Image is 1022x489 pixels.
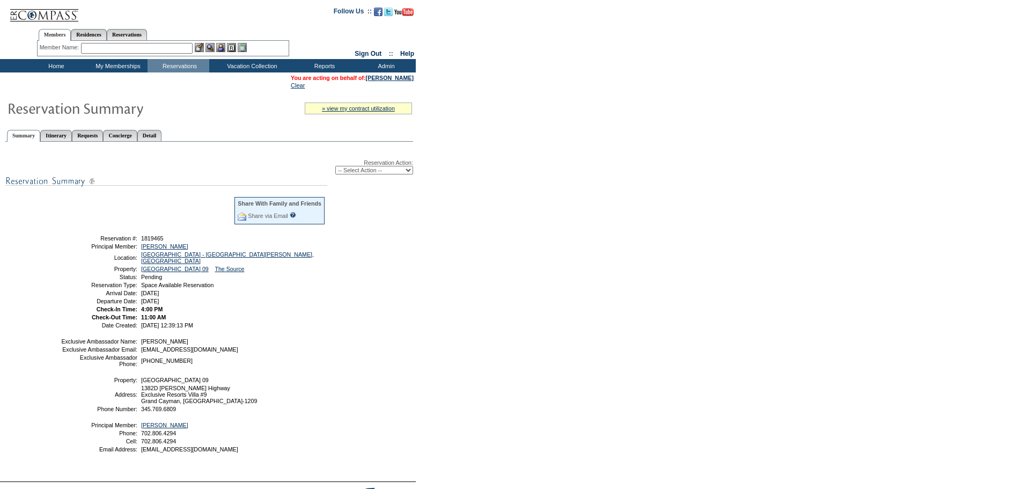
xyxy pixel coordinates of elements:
a: Summary [7,130,40,142]
span: Space Available Reservation [141,282,214,288]
span: [EMAIL_ADDRESS][DOMAIN_NAME] [141,446,238,452]
td: Departure Date: [61,298,137,304]
span: [DATE] 12:39:13 PM [141,322,193,329]
div: Share With Family and Friends [238,200,321,207]
img: b_calculator.gif [238,43,247,52]
td: Admin [354,59,416,72]
td: Reservation #: [61,235,137,242]
td: Property: [61,266,137,272]
a: Clear [291,82,305,89]
span: 345.769.6809 [141,406,176,412]
span: [GEOGRAPHIC_DATA] 09 [141,377,209,383]
a: [PERSON_NAME] [141,243,188,250]
span: [PERSON_NAME] [141,338,188,345]
td: Exclusive Ambassador Name: [61,338,137,345]
td: Home [24,59,86,72]
a: Detail [137,130,162,141]
td: Phone Number: [61,406,137,412]
td: Address: [61,385,137,404]
td: Exclusive Ambassador Phone: [61,354,137,367]
img: Follow us on Twitter [384,8,393,16]
td: Follow Us :: [334,6,372,19]
a: Become our fan on Facebook [374,11,383,17]
td: Reservations [148,59,209,72]
span: 1819465 [141,235,164,242]
a: Subscribe to our YouTube Channel [394,11,414,17]
img: Become our fan on Facebook [374,8,383,16]
strong: Check-In Time: [97,306,137,312]
a: [PERSON_NAME] [141,422,188,428]
span: [DATE] [141,298,159,304]
img: View [205,43,215,52]
a: Itinerary [40,130,72,141]
div: Reservation Action: [5,159,413,174]
a: Concierge [103,130,137,141]
td: Status: [61,274,137,280]
a: Sign Out [355,50,381,57]
td: Property: [61,377,137,383]
span: [EMAIL_ADDRESS][DOMAIN_NAME] [141,346,238,353]
td: Reports [292,59,354,72]
span: [DATE] [141,290,159,296]
a: Requests [72,130,103,141]
td: Vacation Collection [209,59,292,72]
span: [PHONE_NUMBER] [141,357,193,364]
a: Members [39,29,71,41]
div: Member Name: [40,43,81,52]
td: Date Created: [61,322,137,329]
img: Impersonate [216,43,225,52]
a: The Source [215,266,244,272]
span: 702.806.4294 [141,438,176,444]
td: Principal Member: [61,422,137,428]
img: subTtlResSummary.gif [5,174,327,188]
td: My Memberships [86,59,148,72]
img: Reservaton Summary [7,97,222,119]
img: Subscribe to our YouTube Channel [394,8,414,16]
a: Follow us on Twitter [384,11,393,17]
a: » view my contract utilization [322,105,395,112]
td: Phone: [61,430,137,436]
span: Pending [141,274,162,280]
a: [GEOGRAPHIC_DATA] - [GEOGRAPHIC_DATA][PERSON_NAME], [GEOGRAPHIC_DATA] [141,251,314,264]
a: Residences [71,29,107,40]
a: [PERSON_NAME] [366,75,414,81]
span: 11:00 AM [141,314,166,320]
span: :: [389,50,393,57]
input: What is this? [290,212,296,218]
a: [GEOGRAPHIC_DATA] 09 [141,266,209,272]
td: Reservation Type: [61,282,137,288]
a: Reservations [107,29,147,40]
strong: Check-Out Time: [92,314,137,320]
td: Arrival Date: [61,290,137,296]
a: Share via Email [248,213,288,219]
span: 702.806.4294 [141,430,176,436]
span: 1382D [PERSON_NAME] Highway Exclusive Resorts Villa #9 Grand Cayman, [GEOGRAPHIC_DATA]-1209 [141,385,257,404]
span: 4:00 PM [141,306,163,312]
td: Cell: [61,438,137,444]
td: Principal Member: [61,243,137,250]
td: Exclusive Ambassador Email: [61,346,137,353]
a: Help [400,50,414,57]
td: Location: [61,251,137,264]
img: b_edit.gif [195,43,204,52]
span: You are acting on behalf of: [291,75,414,81]
img: Reservations [227,43,236,52]
td: Email Address: [61,446,137,452]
